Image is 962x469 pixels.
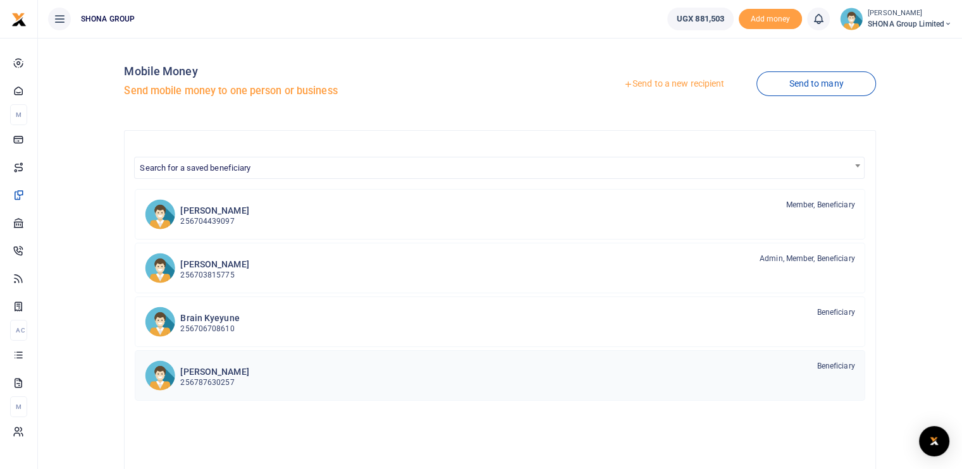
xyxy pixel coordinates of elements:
[180,323,239,335] p: 256706708610
[145,253,175,283] img: JN
[135,243,865,293] a: JN [PERSON_NAME] 256703815775 Admin, Member, Beneficiary
[662,8,739,30] li: Wallet ballance
[868,18,952,30] span: SHONA Group Limited
[180,205,249,216] h6: [PERSON_NAME]
[135,350,865,401] a: AT [PERSON_NAME] 256787630257 Beneficiary
[840,8,952,30] a: profile-user [PERSON_NAME] SHONA Group Limited
[10,104,27,125] li: M
[840,8,863,30] img: profile-user
[180,216,249,228] p: 256704439097
[677,13,724,25] span: UGX 881,503
[667,8,734,30] a: UGX 881,503
[124,85,495,97] h5: Send mobile money to one person or business
[11,14,27,23] a: logo-small logo-large logo-large
[739,9,802,30] li: Toup your wallet
[817,360,854,372] span: Beneficiary
[145,360,175,391] img: AT
[739,13,802,23] a: Add money
[76,13,140,25] span: SHONA GROUP
[919,426,949,456] div: Open Intercom Messenger
[180,313,239,324] h6: Brain Kyeyune
[868,8,952,19] small: [PERSON_NAME]
[817,307,854,318] span: Beneficiary
[786,199,855,210] span: Member, Beneficiary
[145,199,175,229] img: BK
[10,320,27,341] li: Ac
[180,269,249,281] p: 256703815775
[591,73,756,95] a: Send to a new recipient
[135,296,865,347] a: BK Brain Kyeyune 256706708610 Beneficiary
[135,189,865,240] a: BK [PERSON_NAME] 256704439097 Member, Beneficiary
[145,307,175,337] img: BK
[180,377,249,389] p: 256787630257
[134,157,864,179] span: Search for a saved beneficiary
[140,163,250,173] span: Search for a saved beneficiary
[180,367,249,377] h6: [PERSON_NAME]
[180,259,249,270] h6: [PERSON_NAME]
[10,396,27,417] li: M
[756,71,875,96] a: Send to many
[135,157,863,177] span: Search for a saved beneficiary
[739,9,802,30] span: Add money
[124,64,495,78] h4: Mobile Money
[760,253,855,264] span: Admin, Member, Beneficiary
[11,12,27,27] img: logo-small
